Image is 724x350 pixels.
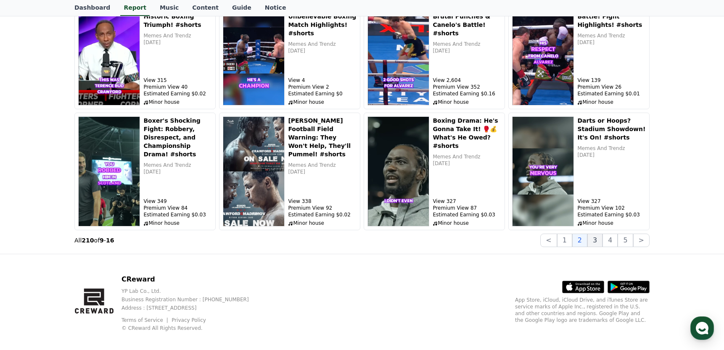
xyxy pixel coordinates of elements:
button: 3 [587,234,602,247]
p: Estimated Earning $0.03 [577,211,646,218]
a: Settings [108,266,161,287]
p: Estimated Earning $0.02 [143,90,212,97]
p: View 327 [433,198,501,205]
p: View 338 [288,198,357,205]
p: Estimated Earning $0.02 [288,211,357,218]
p: YP Lab Co., Ltd. [122,288,262,295]
p: © CReward All Rights Reserved. [122,325,262,332]
p: Premium View 2 [288,84,357,90]
p: View 349 [143,198,212,205]
p: Memes And Trendz [143,32,212,39]
p: Premium View 84 [143,205,212,211]
p: Memes And Trendz [577,32,646,39]
img: Crawford's Football Field Warning: They Won't Help, They'll Pummel! #shorts [223,116,285,226]
p: Minor house [577,220,646,226]
p: [DATE] [288,168,357,175]
p: Minor house [143,99,212,105]
button: 1 [557,234,572,247]
p: All of - [74,236,114,245]
a: Terms of Service [122,317,169,323]
p: Estimated Earning $0 [288,90,357,97]
p: [DATE] [288,47,357,54]
p: Premium View 102 [577,205,646,211]
p: Address : [STREET_ADDRESS] [122,305,262,311]
p: View 315 [143,77,212,84]
button: < [540,234,557,247]
button: 5 [618,234,633,247]
p: Memes And Trendz [143,162,212,168]
button: Boxing Drama: He's Gonna Take It! 🥊💰 What's He Owed? #shorts Boxing Drama: He's Gonna Take It! 🥊💰... [364,113,505,230]
p: Premium View 87 [433,205,501,211]
h5: Darts or Hoops? Stadium Showdown! It's On! #shorts [577,116,646,142]
p: [DATE] [433,47,501,54]
p: Business Registration Number : [PHONE_NUMBER] [122,296,262,303]
button: Crawford's Football Field Warning: They Won't Help, They'll Pummel! #shorts [PERSON_NAME] Footbal... [219,113,360,230]
h5: Boxing Drama: He's Gonna Take It! 🥊💰 What's He Owed? #shorts [433,116,501,150]
p: View 4 [288,77,357,84]
button: Darts or Hoops? Stadium Showdown! It's On! #shorts Darts or Hoops? Stadium Showdown! It's On! #sh... [508,113,650,230]
a: Messages [55,266,108,287]
p: Minor house [433,99,501,105]
img: Boxer's Shocking Fight: Robbery, Disrespect, and Championship Drama! #shorts [78,116,140,226]
p: [DATE] [143,168,212,175]
button: 4 [602,234,618,247]
p: Memes And Trendz [433,41,501,47]
p: [DATE] [143,39,212,46]
p: Premium View 92 [288,205,357,211]
p: Estimated Earning $0.03 [433,211,501,218]
h5: [PERSON_NAME] Football Field Warning: They Won't Help, They'll Pummel! #shorts [288,116,357,158]
span: Messages [70,279,95,286]
p: [DATE] [433,160,501,167]
p: View 327 [577,198,646,205]
p: App Store, iCloud, iCloud Drive, and iTunes Store are service marks of Apple Inc., registered in ... [515,297,650,324]
p: Memes And Trendz [288,162,357,168]
p: Estimated Earning $0.01 [577,90,646,97]
h5: Boxer's Shocking Fight: Robbery, Disrespect, and Championship Drama! #shorts [143,116,212,158]
p: Memes And Trendz [433,153,501,160]
p: CReward [122,274,262,284]
p: View 139 [577,77,646,84]
span: Settings [124,279,145,286]
a: Privacy Policy [172,317,206,323]
p: Premium View 40 [143,84,212,90]
p: Estimated Earning $0.16 [433,90,501,97]
p: Minor house [288,220,357,226]
button: > [633,234,650,247]
p: View 2,604 [433,77,501,84]
strong: 9 [100,237,104,244]
p: [DATE] [577,39,646,46]
button: Boxer's Shocking Fight: Robbery, Disrespect, and Championship Drama! #shorts Boxer's Shocking Fig... [74,113,216,230]
span: Home [21,279,36,286]
p: Estimated Earning $0.03 [143,211,212,218]
img: Boxing Drama: He's Gonna Take It! 🥊💰 What's He Owed? #shorts [367,116,429,226]
button: 2 [572,234,587,247]
p: Memes And Trendz [288,41,357,47]
p: Memes And Trendz [577,145,646,152]
p: Minor house [433,220,501,226]
img: Darts or Hoops? Stadium Showdown! It's On! #shorts [512,116,574,226]
p: Minor house [143,220,212,226]
strong: 16 [106,237,114,244]
p: Minor house [288,99,357,105]
strong: 210 [82,237,94,244]
p: Premium View 352 [433,84,501,90]
p: Premium View 26 [577,84,646,90]
p: [DATE] [577,152,646,158]
p: Minor house [577,99,646,105]
a: Home [3,266,55,287]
